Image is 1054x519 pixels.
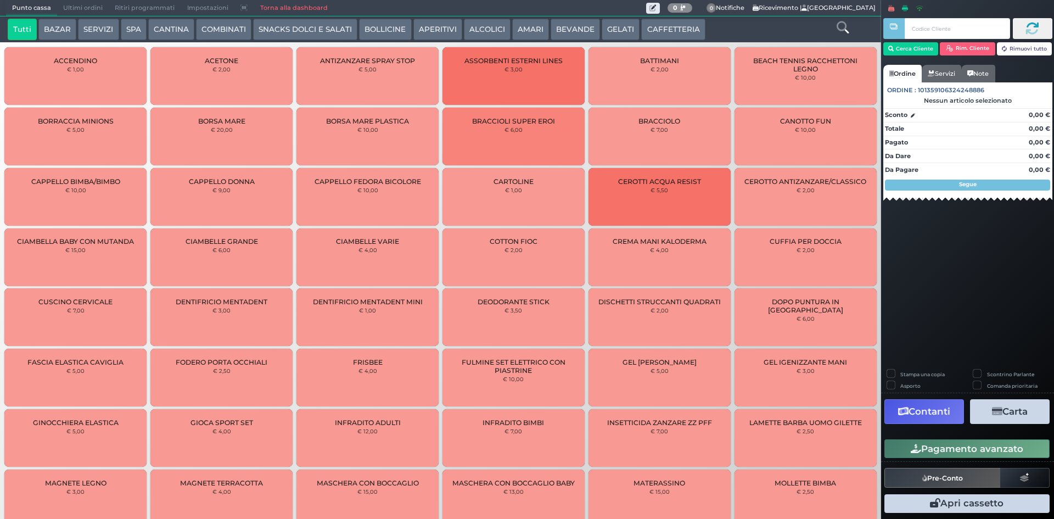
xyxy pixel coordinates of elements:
span: INFRADITO ADULTI [335,418,401,427]
small: € 6,00 [797,315,815,322]
span: ACETONE [205,57,238,65]
span: FRISBEE [353,358,383,366]
span: 0 [707,3,716,13]
small: € 12,00 [357,428,378,434]
strong: Totale [885,125,904,132]
small: € 10,00 [795,126,816,133]
span: CIAMBELLE VARIE [336,237,399,245]
strong: 0,00 € [1029,138,1050,146]
span: DISCHETTI STRUCCANTI QUADRATI [598,298,721,306]
small: € 6,00 [212,247,231,253]
small: € 2,50 [797,488,814,495]
small: € 5,50 [651,187,668,193]
span: BEACH TENNIS RACCHETTONI LEGNO [743,57,867,73]
button: APERITIVI [413,19,462,41]
span: Impostazioni [181,1,234,16]
span: GEL [PERSON_NAME] [623,358,697,366]
span: Ritiri programmati [109,1,181,16]
label: Comanda prioritaria [987,382,1038,389]
b: 0 [673,4,677,12]
div: Nessun articolo selezionato [883,97,1052,104]
strong: 0,00 € [1029,152,1050,160]
span: INFRADITO BIMBI [483,418,544,427]
strong: 0,00 € [1029,125,1050,132]
button: BOLLICINE [359,19,411,41]
a: Servizi [922,65,961,82]
small: € 1,00 [505,187,522,193]
button: Rimuovi tutto [997,42,1052,55]
small: € 10,00 [357,187,378,193]
span: FODERO PORTA OCCHIALI [176,358,267,366]
button: Carta [970,399,1050,424]
small: € 2,00 [797,187,815,193]
button: SNACKS DOLCI E SALATI [253,19,357,41]
button: Pre-Conto [884,468,1001,488]
span: FASCIA ELASTICA CAVIGLIA [27,358,124,366]
span: CEROTTI ACQUA RESIST [618,177,701,186]
span: CARTOLINE [494,177,534,186]
input: Codice Cliente [905,18,1010,39]
small: € 10,00 [65,187,86,193]
span: ANTIZANZARE SPRAY STOP [320,57,415,65]
small: € 1,00 [67,66,84,72]
small: € 3,00 [212,307,231,314]
button: Cerca Cliente [883,42,939,55]
span: CAPPELLO DONNA [189,177,255,186]
small: € 10,00 [503,376,524,382]
span: CREMA MANI KALODERMA [613,237,707,245]
span: CAPPELLO BIMBA/BIMBO [31,177,120,186]
small: € 6,00 [504,126,523,133]
button: BAZAR [38,19,76,41]
small: € 4,00 [212,428,231,434]
small: € 15,00 [649,488,670,495]
label: Scontrino Parlante [987,371,1034,378]
small: € 7,00 [651,428,668,434]
span: FULMINE SET ELETTRICO CON PIASTRINE [452,358,575,375]
button: Pagamento avanzato [884,439,1050,458]
span: CUSCINO CERVICALE [38,298,113,306]
span: MASCHERA CON BOCCAGLIO [317,479,419,487]
small: € 13,00 [503,488,524,495]
small: € 5,00 [66,126,85,133]
strong: 0,00 € [1029,166,1050,174]
span: MAGNETE TERRACOTTA [180,479,263,487]
small: € 10,00 [357,126,378,133]
small: € 15,00 [65,247,86,253]
small: € 9,00 [212,187,231,193]
button: COMBINATI [196,19,251,41]
span: COTTON FIOC [490,237,537,245]
button: CAFFETTERIA [641,19,705,41]
label: Stampa una copia [900,371,945,378]
strong: 0,00 € [1029,111,1050,119]
small: € 4,00 [358,247,377,253]
small: € 4,00 [212,488,231,495]
span: LAMETTE BARBA UOMO GILETTE [749,418,862,427]
span: Punto cassa [6,1,57,16]
small: € 2,50 [797,428,814,434]
small: € 5,00 [651,367,669,374]
button: BEVANDE [551,19,600,41]
small: € 2,00 [651,307,669,314]
span: BORSA MARE [198,117,245,125]
strong: Da Dare [885,152,911,160]
small: € 3,50 [504,307,522,314]
span: DOPO PUNTURA IN [GEOGRAPHIC_DATA] [743,298,867,314]
span: MATERASSINO [633,479,685,487]
a: Ordine [883,65,922,82]
small: € 1,00 [359,307,376,314]
small: € 4,00 [650,247,669,253]
button: ALCOLICI [464,19,511,41]
span: CUFFIA PER DOCCIA [770,237,842,245]
span: GIOCA SPORT SET [190,418,253,427]
strong: Segue [959,181,977,188]
span: Ordine : [887,86,916,95]
small: € 2,00 [504,247,523,253]
button: Apri cassetto [884,494,1050,513]
small: € 15,00 [357,488,378,495]
span: BRACCIOLI SUPER EROI [472,117,555,125]
a: Torna alla dashboard [254,1,333,16]
span: ACCENDINO [54,57,97,65]
span: 101359106324248886 [918,86,984,95]
span: CIAMBELLE GRANDE [186,237,258,245]
button: Rim. Cliente [940,42,995,55]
